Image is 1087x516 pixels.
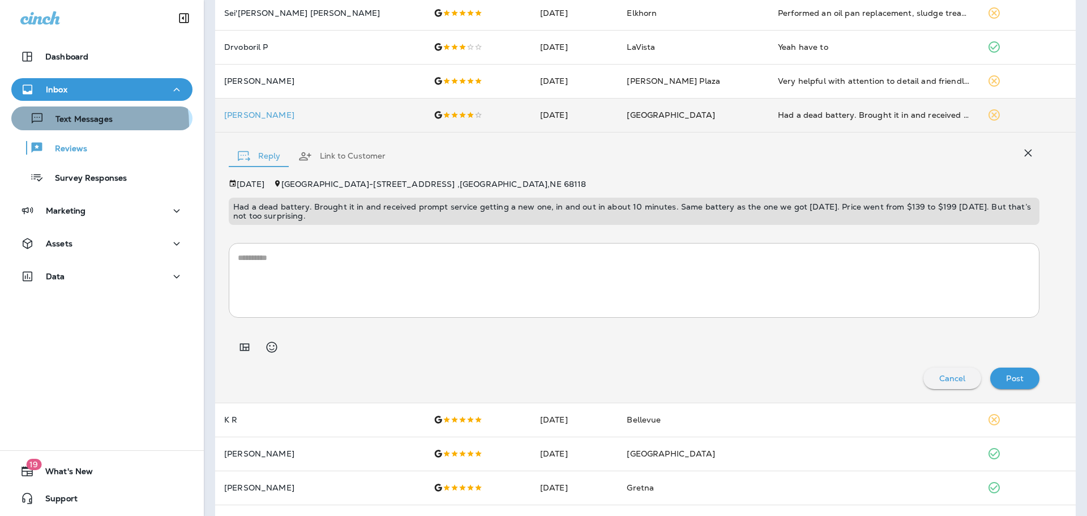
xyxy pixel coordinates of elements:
[923,368,982,389] button: Cancel
[224,76,416,86] p: [PERSON_NAME]
[34,467,93,480] span: What's New
[224,8,416,18] p: Sei'[PERSON_NAME] [PERSON_NAME]
[224,483,416,492] p: [PERSON_NAME]
[289,136,395,177] button: Link to Customer
[627,76,720,86] span: [PERSON_NAME] Plaza
[233,202,1035,220] p: Had a dead battery. Brought it in and received prompt service getting a new one, in and out in ab...
[11,199,192,222] button: Marketing
[46,85,67,94] p: Inbox
[627,42,655,52] span: LaVista
[11,265,192,288] button: Data
[11,136,192,160] button: Reviews
[224,415,416,424] p: K R
[233,336,256,359] button: Add in a premade template
[531,64,618,98] td: [DATE]
[26,459,41,470] span: 19
[778,7,969,19] div: Performed an oil pan replacement, sludge treatment, and oul change. Car runs much smoother and qu...
[46,239,72,248] p: Assets
[11,165,192,189] button: Survey Responses
[224,110,416,120] div: Click to view Customer Drawer
[260,336,283,359] button: Select an emoji
[627,415,661,425] span: Bellevue
[224,110,416,120] p: [PERSON_NAME]
[224,42,416,52] p: Drvoboril P
[1006,374,1024,383] p: Post
[281,179,587,189] span: [GEOGRAPHIC_DATA] - [STREET_ADDRESS] , [GEOGRAPHIC_DATA] , NE 68118
[939,374,966,383] p: Cancel
[46,206,85,215] p: Marketing
[11,78,192,101] button: Inbox
[778,41,969,53] div: Yeah have to
[531,403,618,437] td: [DATE]
[44,173,127,184] p: Survey Responses
[11,487,192,510] button: Support
[44,144,87,155] p: Reviews
[990,368,1039,389] button: Post
[778,75,969,87] div: Very helpful with attention to detail and friendly! I’ll definitely go back there again!
[237,180,264,189] p: [DATE]
[224,449,416,458] p: [PERSON_NAME]
[34,494,78,508] span: Support
[11,45,192,68] button: Dashboard
[627,110,714,120] span: [GEOGRAPHIC_DATA]
[531,437,618,471] td: [DATE]
[627,449,714,459] span: [GEOGRAPHIC_DATA]
[11,232,192,255] button: Assets
[44,114,113,125] p: Text Messages
[11,106,192,130] button: Text Messages
[531,471,618,505] td: [DATE]
[778,109,969,121] div: Had a dead battery. Brought it in and received prompt service getting a new one, in and out in ab...
[45,52,88,61] p: Dashboard
[531,98,618,132] td: [DATE]
[531,30,618,64] td: [DATE]
[627,8,657,18] span: Elkhorn
[11,460,192,483] button: 19What's New
[627,483,654,493] span: Gretna
[46,272,65,281] p: Data
[229,136,289,177] button: Reply
[168,7,200,29] button: Collapse Sidebar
